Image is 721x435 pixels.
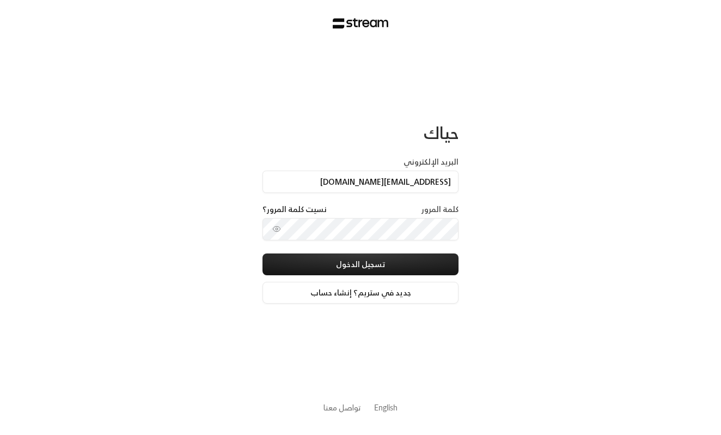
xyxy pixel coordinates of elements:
[374,397,398,418] a: English
[323,401,361,414] a: تواصل معنا
[268,220,285,238] button: toggle password visibility
[424,118,459,147] span: حياك
[262,204,327,215] a: نسيت كلمة المرور؟
[421,204,459,215] label: كلمة المرور
[262,253,459,275] button: تسجيل الدخول
[404,156,459,167] label: البريد الإلكتروني
[323,402,361,413] button: تواصل معنا
[262,282,459,304] a: جديد في ستريم؟ إنشاء حساب
[333,18,389,29] img: Stream Logo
